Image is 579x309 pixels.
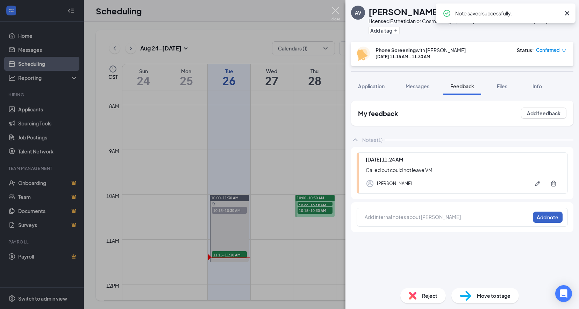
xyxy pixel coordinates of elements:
[406,83,429,89] span: Messages
[534,180,541,187] svg: Pen
[358,83,385,89] span: Application
[532,83,542,89] span: Info
[517,47,534,54] div: Status :
[450,83,474,89] span: Feedback
[477,292,510,300] span: Move to stage
[358,109,398,118] h2: My feedback
[422,292,437,300] span: Reject
[369,27,400,34] button: PlusAdd a tag
[550,180,557,187] svg: Trash
[351,136,359,144] svg: ChevronUp
[366,166,560,174] div: Called but could not leave VM
[394,28,398,33] svg: Plus
[376,47,466,54] div: with [PERSON_NAME]
[366,156,403,163] span: [DATE] 11:24 AM
[555,285,572,302] div: Open Intercom Messenger
[443,9,451,18] svg: CheckmarkCircle
[562,48,566,53] span: down
[536,47,560,54] span: Confirmed
[366,179,374,188] svg: Profile
[533,212,563,223] button: Add note
[563,9,571,18] svg: Cross
[376,54,466,60] div: [DATE] 11:15 AM - 11:30 AM
[521,108,566,119] button: Add feedback
[355,9,362,16] div: AV
[455,9,560,18] div: Note saved successfully.
[362,136,383,143] div: Notes (1)
[497,83,507,89] span: Files
[531,177,545,191] button: Pen
[369,6,441,18] h1: [PERSON_NAME]
[376,47,416,53] b: Phone Screening
[369,18,548,25] div: Licensed Esthetician or Cosmetologist/ Wax Specialist at Brookside Tulsa (1233)
[546,177,560,191] button: Trash
[377,180,412,187] div: [PERSON_NAME]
